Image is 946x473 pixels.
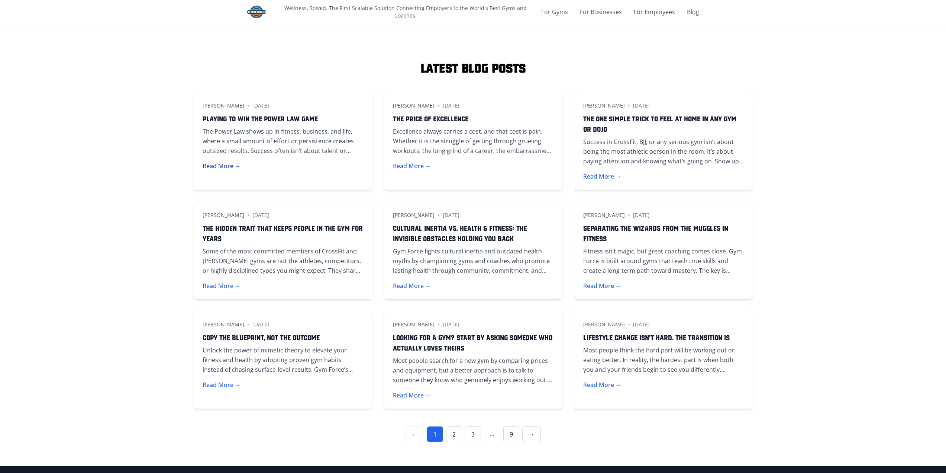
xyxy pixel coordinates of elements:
[393,162,431,170] button: Read More →
[203,102,244,109] p: [PERSON_NAME]
[446,426,462,442] button: Page 2
[443,102,459,109] p: [DATE]
[583,102,625,109] p: [PERSON_NAME]
[583,172,621,181] button: Read More →
[583,137,744,166] p: Success in CrossFit, BJJ, or any serious gym isn’t about being the most athletic person in the ro...
[443,211,459,219] p: [DATE]
[393,321,435,328] p: [PERSON_NAME]
[393,211,435,219] p: [PERSON_NAME]
[583,345,744,374] p: Most people think the hard part will be working out or eating better. In reality, the hardest par...
[443,321,459,328] p: [DATE]
[503,426,519,442] button: Page 9
[628,320,630,329] span: •
[393,113,553,124] h3: The Price of Excellence
[203,223,363,243] h3: The Hidden Trait That Keeps People in the Gym for Years
[406,426,424,442] button: Previous page
[393,332,553,353] h3: Looking for a Gym? Start by Asking Someone Who Actually Loves Theirs
[393,127,553,156] p: Excellence always carries a cost, and that cost is pain. Whether it is the struggle of getting th...
[580,7,622,16] a: For Businesses
[628,211,630,220] span: •
[583,223,744,243] h3: Separating the Wizards from the Muggles in Fitness
[438,211,440,220] span: •
[465,426,481,442] button: Page 3
[203,321,244,328] p: [PERSON_NAME]
[583,246,744,275] p: Fitness isn’t magic, but great coaching comes close. Gym Force is built around gyms that teach tr...
[583,332,744,342] h3: Lifestyle Change Isn't Hard. The Transition Is
[252,211,269,219] p: [DATE]
[583,380,621,389] button: Read More →
[529,430,535,438] span: →
[247,211,249,220] span: •
[203,162,241,170] button: Read More →
[438,320,440,329] span: •
[203,246,363,275] p: Some of the most committed members of CrossFit and [PERSON_NAME] gyms are not the athletes, compe...
[393,391,431,400] button: Read More →
[438,101,440,110] span: •
[583,211,625,219] p: [PERSON_NAME]
[427,426,443,442] button: Page 1
[393,356,553,385] p: Most people search for a new gym by comparing prices and equipment, but a better approach is to t...
[247,6,266,18] img: Gym Force Logo
[393,102,435,109] p: [PERSON_NAME]
[203,281,241,290] button: Read More →
[252,102,269,109] p: [DATE]
[541,7,568,16] a: For Gyms
[393,246,553,275] p: Gym Force fights cultural inertia and outdated health myths by championing gyms and coaches who p...
[522,426,541,442] button: Next page
[393,281,431,290] button: Read More →
[247,320,249,329] span: •
[203,345,363,374] p: Unlock the power of mimetic theory to elevate your fitness and health by adopting proven gym habi...
[484,426,500,442] span: ...
[203,127,363,156] p: The Power Law shows up in fitness, business, and life, where a small amount of effort or persiste...
[633,211,650,219] p: [DATE]
[247,101,249,110] span: •
[633,102,650,109] p: [DATE]
[203,332,363,342] h3: Copy the Blueprint, Not the Outcome
[583,113,744,134] h3: The One Simple Trick to Feel at Home in Any Gym or Dojo
[634,7,675,16] a: For Employees
[583,281,621,290] button: Read More →
[252,321,269,328] p: [DATE]
[203,380,241,389] button: Read More →
[194,426,753,442] nav: Blog pagination
[633,321,650,328] p: [DATE]
[628,101,630,110] span: •
[273,4,538,19] p: Wellness, Solved. The First Scalable Solution Connecting Employers to the World's Best Gyms and C...
[687,7,699,16] a: Blog
[412,430,418,438] span: ←
[194,60,753,74] h1: Latest Blog Posts
[583,321,625,328] p: [PERSON_NAME]
[393,223,553,243] h3: Cultural Inertia vs. Health & Fitness: The Invisible Obstacles Holding You Back
[203,113,363,124] h3: Playing to Win the Power Law Game
[203,211,244,219] p: [PERSON_NAME]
